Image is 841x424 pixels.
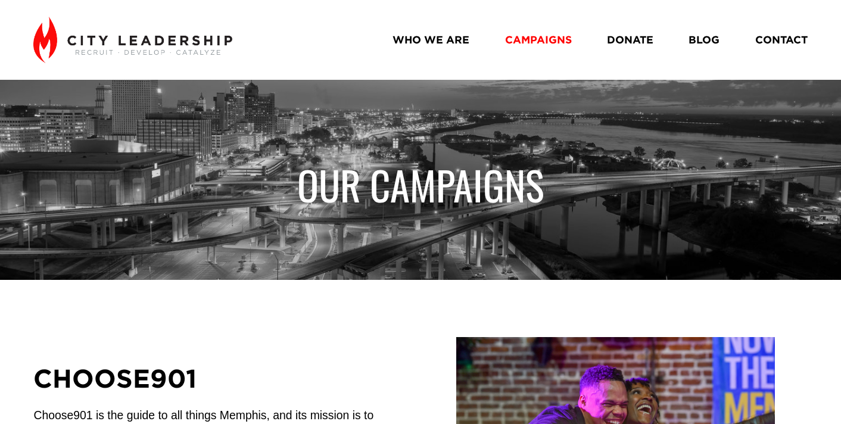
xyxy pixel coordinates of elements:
[33,17,232,63] img: City Leadership - Recruit. Develop. Catalyze.
[261,160,580,209] h1: OUR CAMPAIGNS
[505,30,572,51] a: CAMPAIGNS
[393,30,469,51] a: WHO WE ARE
[689,30,719,51] a: BLOG
[607,30,653,51] a: DONATE
[33,361,384,395] h2: CHOOSE901
[755,30,808,51] a: CONTACT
